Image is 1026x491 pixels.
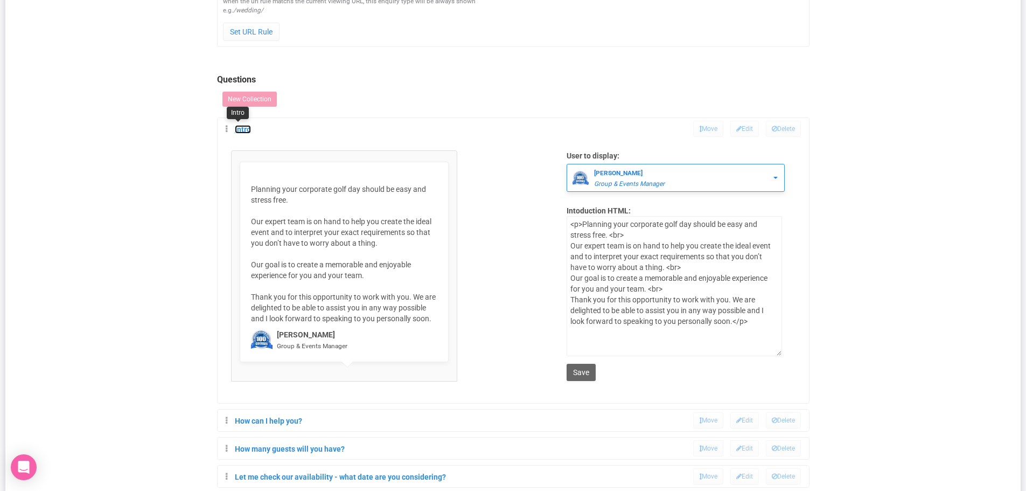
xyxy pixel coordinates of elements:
img: open-uri20231004-2-l9alqx [573,170,589,186]
legend: Questions [217,74,809,86]
a: How can I help you? [235,417,302,425]
a: Delete [766,445,801,453]
textarea: <p>Planning your corporate golf day should be easy and stress free. <br> Our expert team is on ha... [567,216,782,356]
strong: [PERSON_NAME] [594,169,643,177]
a: How many guests will you have? [235,445,345,453]
a: Edit [730,440,759,457]
div: e.g. [223,6,476,15]
button: New Collection [222,92,277,107]
a: Move [693,412,723,428]
p: Planning your corporate golf day should be easy and stress free. Our expert team is on hand to he... [251,184,437,324]
small: Group & Events Manager [277,342,347,350]
a: Move [693,440,723,457]
a: Move [693,121,723,137]
button: [PERSON_NAME] Group & Events Manager [567,164,785,192]
strong: [PERSON_NAME] [277,330,335,339]
span: Delete [766,468,801,485]
a: Intro [235,125,251,134]
em: /wedding/ [233,6,263,14]
a: Let me check our availability - what date are you considering? [235,473,446,481]
input: Save [567,364,596,381]
a: Edit [730,468,759,485]
a: Move [693,468,723,485]
span: Delete [766,412,801,428]
div: Intro [227,107,249,119]
a: Delete [766,125,801,134]
input: Set URL Rule [223,23,280,41]
a: Edit [730,121,759,137]
a: Delete [766,417,801,425]
strong: User to display: [567,151,619,160]
div: Open Intercom Messenger [11,454,37,480]
strong: Intoduction HTML: [567,206,631,215]
a: Edit [730,412,759,428]
span: Delete [766,121,801,137]
a: Delete [766,473,801,481]
span: Delete [766,440,801,457]
em: Group & Events Manager [594,180,665,188]
img: open-uri20231004-2-l9alqx [251,329,273,351]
